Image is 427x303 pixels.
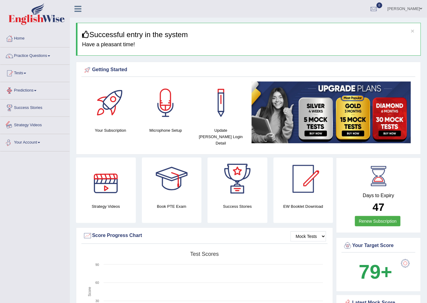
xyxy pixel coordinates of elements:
[343,193,414,198] h4: Days to Expiry
[141,127,191,134] h4: Microphone Setup
[359,261,392,283] b: 79+
[95,281,99,284] text: 60
[82,31,416,39] h3: Successful entry in the system
[0,30,70,45] a: Home
[83,65,414,75] div: Getting Started
[142,203,202,210] h4: Book PTE Exam
[82,42,416,48] h4: Have a pleasant time!
[0,82,70,97] a: Predictions
[0,99,70,115] a: Success Stories
[196,127,246,146] h4: Update [PERSON_NAME] Login Detail
[377,2,383,8] span: 0
[355,216,401,226] a: Renew Subscription
[86,127,135,134] h4: Your Subscription
[274,203,333,210] h4: EW Booklet Download
[411,28,415,34] button: ×
[0,47,70,63] a: Practice Questions
[95,263,99,266] text: 90
[343,241,414,250] div: Your Target Score
[208,203,267,210] h4: Success Stories
[83,231,326,240] div: Score Progress Chart
[0,134,70,149] a: Your Account
[95,299,99,303] text: 30
[76,203,136,210] h4: Strategy Videos
[88,287,92,297] tspan: Score
[190,251,219,257] tspan: Test scores
[252,82,411,143] img: small5.jpg
[373,201,384,213] b: 47
[0,117,70,132] a: Strategy Videos
[0,65,70,80] a: Tests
